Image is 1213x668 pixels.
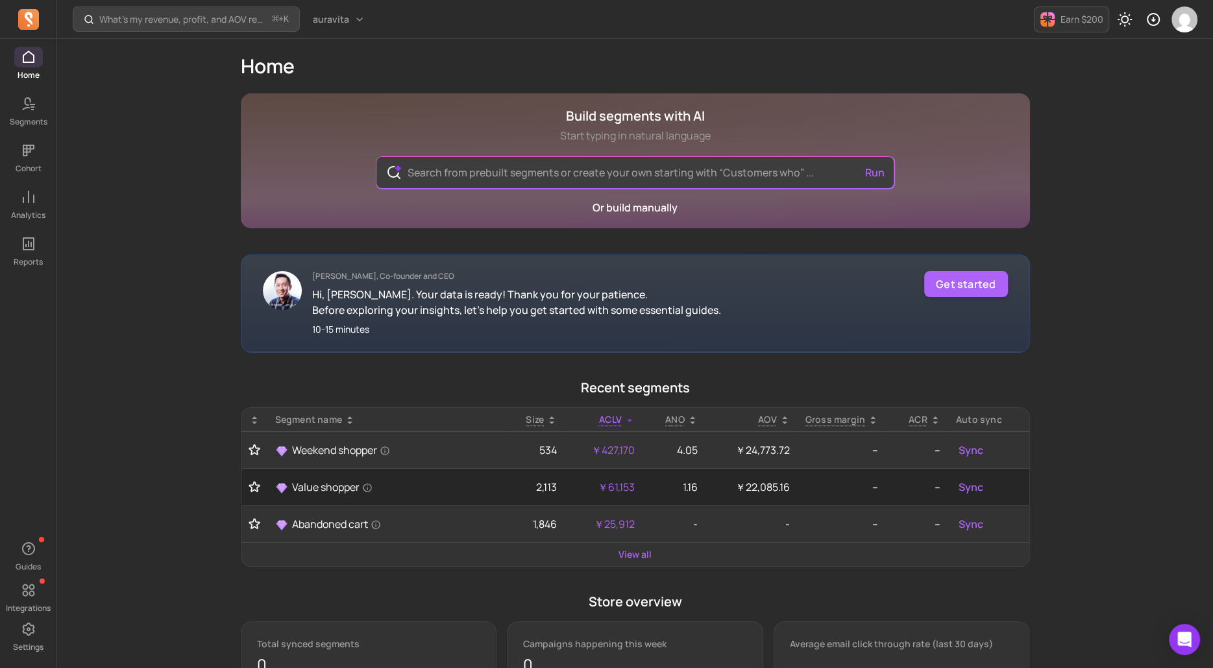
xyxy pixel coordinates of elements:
div: Auto sync [956,413,1022,426]
a: Value shopper [275,479,496,495]
p: - [713,516,790,532]
div: Open Intercom Messenger [1169,624,1200,655]
button: Toggle dark mode [1112,6,1138,32]
a: Abandoned cart [275,516,496,532]
p: Campaigns happening this week [523,638,747,650]
p: Recent segments [241,379,1030,397]
button: What’s my revenue, profit, and AOV recently?⌘+K [73,6,300,32]
p: Start typing in natural language [560,128,711,143]
p: -- [894,516,940,532]
button: Guides [14,536,43,575]
button: Get started [924,271,1008,297]
img: John Chao CEO [263,271,302,310]
p: Gross margin [805,413,866,426]
p: 4.05 [650,442,698,458]
p: -- [894,479,940,495]
button: Sync [956,440,986,460]
button: Toggle favorite [249,481,260,494]
span: Weekend shopper [292,442,390,458]
p: ￥24,773.72 [713,442,790,458]
button: Run [860,160,890,185]
button: Sync [956,477,986,497]
p: 2,113 [511,479,557,495]
span: Size [526,413,544,425]
span: auravita [313,13,349,26]
a: Weekend shopper [275,442,496,458]
p: Reports [14,257,43,267]
p: Home [18,70,40,80]
input: Search from prebuilt segments or create your own starting with “Customers who” ... [397,157,873,188]
h1: Build segments with AI [560,107,711,125]
p: 1,846 [511,516,557,532]
p: Analytics [11,210,45,221]
span: Abandoned cart [292,516,381,532]
span: Sync [959,516,983,532]
p: Store overview [241,593,1030,611]
p: Settings [13,642,43,652]
button: auravita [305,8,373,31]
button: Earn $200 [1034,6,1109,32]
p: Guides [16,562,41,572]
p: ACR [909,413,927,426]
p: ￥25,912 [572,516,635,532]
p: [PERSON_NAME], Co-founder and CEO [312,271,721,281]
p: Before exploring your insights, let's help you get started with some essential guides. [312,302,721,318]
p: Hi, [PERSON_NAME]. Your data is ready! Thank you for your patience. [312,287,721,302]
p: What’s my revenue, profit, and AOV recently? [99,13,267,26]
span: Sync [959,442,983,458]
span: + [273,12,289,26]
h1: Home [241,54,1030,78]
p: - [650,516,698,532]
span: Value shopper [292,479,373,495]
p: -- [805,516,879,532]
p: 10-15 minutes [312,323,721,336]
img: avatar [1171,6,1197,32]
p: -- [805,442,879,458]
p: Earn $200 [1060,13,1103,26]
span: Sync [959,479,983,495]
p: Average email click through rate (last 30 days) [790,638,1014,650]
p: ￥61,153 [572,479,635,495]
p: -- [894,442,940,458]
button: Sync [956,514,986,534]
a: Or build manually [593,200,678,215]
button: Toggle favorite [249,444,260,457]
p: Segments [10,117,47,127]
p: 534 [511,442,557,458]
span: ACLV [599,413,622,425]
p: 1.16 [650,479,698,495]
p: Total synced segments [257,638,481,650]
kbd: ⌘ [272,12,279,28]
button: Toggle favorite [249,518,260,531]
p: Integrations [6,603,51,614]
p: -- [805,479,879,495]
p: ￥22,085.16 [713,479,790,495]
p: Cohort [16,163,42,174]
kbd: K [284,14,289,25]
a: View all [619,548,652,561]
span: ANO [665,413,685,425]
p: AOV [758,413,777,426]
div: Segment name [275,413,496,426]
p: ￥427,170 [572,442,635,458]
